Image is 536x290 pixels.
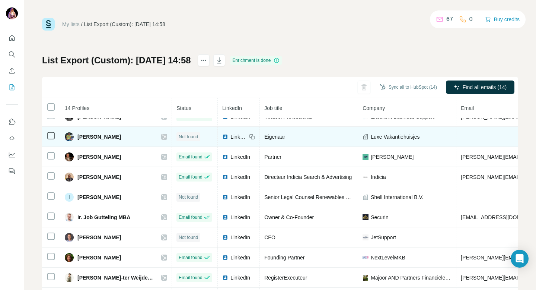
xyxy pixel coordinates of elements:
[65,273,74,282] img: Avatar
[179,234,198,241] span: Not found
[6,132,18,145] button: Use Surfe API
[77,254,121,261] span: [PERSON_NAME]
[264,134,285,140] span: Eigenaar
[363,105,385,111] span: Company
[222,234,228,240] img: LinkedIn logo
[230,173,250,181] span: LinkedIn
[371,214,388,221] span: Securin
[371,254,405,261] span: NextLevelMKB
[84,21,165,28] div: List Export (Custom): [DATE] 14:58
[222,194,228,200] img: LinkedIn logo
[230,193,250,201] span: LinkedIn
[179,254,202,261] span: Email found
[65,173,74,182] img: Avatar
[222,105,242,111] span: LinkedIn
[363,214,368,220] img: company-logo
[264,255,304,261] span: Founding Partner
[264,214,314,220] span: Owner & Co-Founder
[446,81,514,94] button: Find all emails (14)
[222,154,228,160] img: LinkedIn logo
[371,193,423,201] span: Shell International B.V.
[6,64,18,78] button: Enrich CSV
[264,275,307,281] span: RegisterExecuteur
[176,105,191,111] span: Status
[230,274,250,281] span: LinkedIn
[230,153,250,161] span: LinkedIn
[264,105,282,111] span: Job title
[6,148,18,161] button: Dashboard
[363,275,368,281] img: company-logo
[264,194,390,200] span: Senior Legal Counsel Renewables & Energy Solutions
[371,173,386,181] span: Indicia
[371,133,419,141] span: Luxe Vakantiehuisjes
[230,234,250,241] span: LinkedIn
[65,105,89,111] span: 14 Profiles
[42,54,191,66] h1: List Export (Custom): [DATE] 14:58
[371,153,414,161] span: [PERSON_NAME]
[264,114,312,120] span: Virtueel Professional
[6,48,18,61] button: Search
[371,274,452,281] span: Majoor AND Partners Financiële Planners Het Gooi
[6,31,18,45] button: Quick start
[222,255,228,261] img: LinkedIn logo
[179,133,198,140] span: Not found
[230,254,250,261] span: LinkedIn
[179,194,198,201] span: Not found
[77,214,130,221] span: ir. Job Gutteling MBA
[65,193,74,202] div: I
[363,154,368,160] img: company-logo
[222,214,228,220] img: LinkedIn logo
[65,213,74,222] img: Avatar
[179,174,202,180] span: Email found
[264,234,275,240] span: CFO
[6,115,18,129] button: Use Surfe on LinkedIn
[230,56,282,65] div: Enrichment is done
[77,234,121,241] span: [PERSON_NAME]
[77,193,121,201] span: [PERSON_NAME]
[77,274,154,281] span: [PERSON_NAME]-ter Weijden CFP
[222,134,228,140] img: LinkedIn logo
[65,233,74,242] img: Avatar
[363,174,368,180] img: company-logo
[363,255,368,261] img: company-logo
[179,274,202,281] span: Email found
[230,214,250,221] span: LinkedIn
[62,21,80,27] a: My lists
[179,214,202,221] span: Email found
[222,275,228,281] img: LinkedIn logo
[81,21,83,28] li: /
[6,7,18,19] img: Avatar
[264,154,281,160] span: Partner
[198,54,210,66] button: actions
[371,234,396,241] span: JetSupport
[230,133,247,141] span: LinkedIn
[485,14,520,25] button: Buy credits
[461,105,474,111] span: Email
[222,174,228,180] img: LinkedIn logo
[363,234,368,240] img: company-logo
[179,154,202,160] span: Email found
[42,18,55,31] img: Surfe Logo
[264,174,352,180] span: Directeur Indicia Search & Advertising
[77,153,121,161] span: [PERSON_NAME]
[65,132,74,141] img: Avatar
[374,82,442,93] button: Sync all to HubSpot (14)
[511,250,529,268] div: Open Intercom Messenger
[77,173,121,181] span: [PERSON_NAME]
[77,133,121,141] span: [PERSON_NAME]
[469,15,473,24] p: 0
[6,164,18,178] button: Feedback
[463,83,507,91] span: Find all emails (14)
[65,253,74,262] img: Avatar
[6,81,18,94] button: My lists
[446,15,453,24] p: 67
[65,152,74,161] img: Avatar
